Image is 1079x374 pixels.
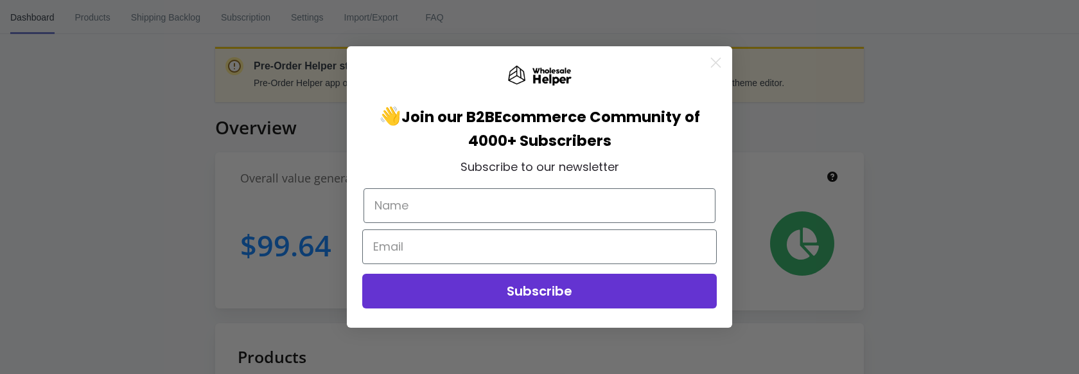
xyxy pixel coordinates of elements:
span: Ecommerce Community of 4000+ Subscribers [468,107,701,151]
span: 👋 [379,103,495,129]
button: Subscribe [362,274,717,308]
span: Subscribe to our newsletter [461,159,619,175]
span: Join our B2B [401,107,495,127]
input: Name [364,188,715,223]
button: Close dialog [705,51,727,74]
img: Wholesale Helper Logo [507,66,572,86]
input: Email [362,229,717,264]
